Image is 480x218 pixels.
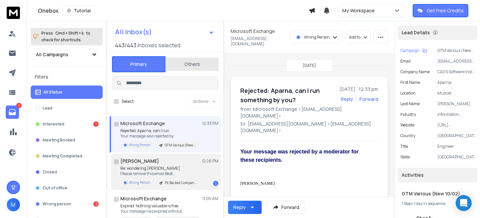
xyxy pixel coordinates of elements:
p: [DATE] [303,63,316,68]
p: Re: wondering [PERSON_NAME] [120,166,200,171]
span: 1 day in sequence [414,201,445,206]
p: State [400,154,410,160]
p: Company Name [400,69,430,75]
p: Get Free Credits [427,7,464,14]
p: Last Name [400,101,420,107]
p: Rejected: Aparna, can I run [120,128,200,133]
font: Your message was rejected by a moderator for these recipients. [240,149,360,163]
p: 12:33 PM [202,121,218,126]
p: Campaign [400,48,420,53]
p: Wrong person [43,201,71,207]
p: Interested [43,121,64,127]
h1: GTM Various (New 10/02) [402,190,473,197]
button: All Status [31,86,103,99]
p: Email [400,59,411,64]
button: Others [165,57,219,72]
div: Reply [233,204,246,211]
p: [PERSON_NAME] [437,101,475,107]
p: Closed [43,169,57,175]
button: Wrong person2 [31,197,103,211]
span: 1 Step [402,201,412,206]
button: All Inbox(s) [110,25,220,39]
h1: All Campaigns [36,51,68,58]
p: Meeting Booked [43,137,75,143]
button: Closed [31,165,103,179]
p: Lead Details [402,29,430,36]
p: information technology & services [437,112,475,117]
p: Muscat [437,91,475,96]
button: Primary [112,56,165,72]
div: 1 [93,121,99,127]
button: Forward [267,201,305,214]
p: GTM Various (New 10/02) [437,48,475,53]
p: [GEOGRAPHIC_DATA] [437,133,475,138]
p: Your message was rejected by [120,133,200,139]
button: Out of office [31,181,103,195]
h1: All Inbox(s) [115,29,152,35]
button: Get Free Credits [413,4,468,17]
button: All Campaigns [31,48,103,61]
div: 2 [93,201,99,207]
button: Lead [31,102,103,115]
p: [PERSON_NAME] [240,180,373,187]
p: GTM Various (New 10/02) [165,143,197,148]
button: Meeting Completed [31,149,103,163]
p: [GEOGRAPHIC_DATA] [437,154,475,160]
p: industry [400,112,416,117]
p: from: Microsoft Exchange <[EMAIL_ADDRESS][DOMAIN_NAME]> [240,106,378,119]
h1: Microsoft Exchange [120,120,165,127]
h1: Rejected: Aparna, can I run something by you? [240,86,335,105]
p: [URL][DOMAIN_NAME] [437,122,475,128]
p: Meeting Completed [43,153,82,159]
p: Wrong Person [129,142,150,147]
button: Reply [228,201,262,214]
p: Wrong Person [304,35,330,40]
p: to: [EMAIL_ADDRESS][DOMAIN_NAME] <[EMAIL_ADDRESS][DOMAIN_NAME]> [240,120,378,134]
div: Forward [359,96,378,103]
p: Add to [349,35,360,40]
p: Your message has expired without [120,209,200,214]
div: | [402,201,473,206]
p: CADS Software India Pvt Ltd [437,69,475,75]
button: Campaign [400,48,427,53]
h1: Microsoft Exchange [231,28,275,35]
span: Cmd + Shift + k [54,29,85,37]
p: All Status [43,90,62,95]
p: PE Backed Companies [165,180,197,185]
button: Tutorial [63,6,95,15]
button: Reply [341,96,353,103]
p: Press to check for shortcuts. [41,30,90,43]
p: Aparna [437,80,475,85]
div: 1 [213,181,218,186]
button: M [7,198,20,211]
p: Country [400,133,415,138]
div: Onebox [38,6,309,15]
span: 443 / 443 [115,41,136,49]
p: First Name [400,80,420,85]
p: 11:06 AM [202,196,218,201]
p: 12:26 PM [202,158,218,164]
p: Out of office [43,185,67,191]
button: Meeting Booked [31,133,103,147]
label: Select [122,99,134,104]
p: 3 [16,103,22,108]
p: Lead [43,106,52,111]
p: My Workspace [342,7,377,14]
h3: Inboxes selected [138,41,180,49]
p: website [400,122,414,128]
button: Interested1 [31,117,103,131]
div: Activities [398,168,477,182]
h3: Filters [31,72,103,82]
div: Open Intercom Messenger [456,195,472,211]
p: Please remove this email Best, [120,171,200,176]
p: title [400,144,408,149]
a: 3 [6,106,19,119]
h1: Microsoft Exchange [120,195,167,202]
p: location [400,91,416,96]
h1: [PERSON_NAME] [120,158,159,164]
p: Engineer [437,144,475,149]
p: Subject: Aparna, can I run something by you? [240,195,373,201]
